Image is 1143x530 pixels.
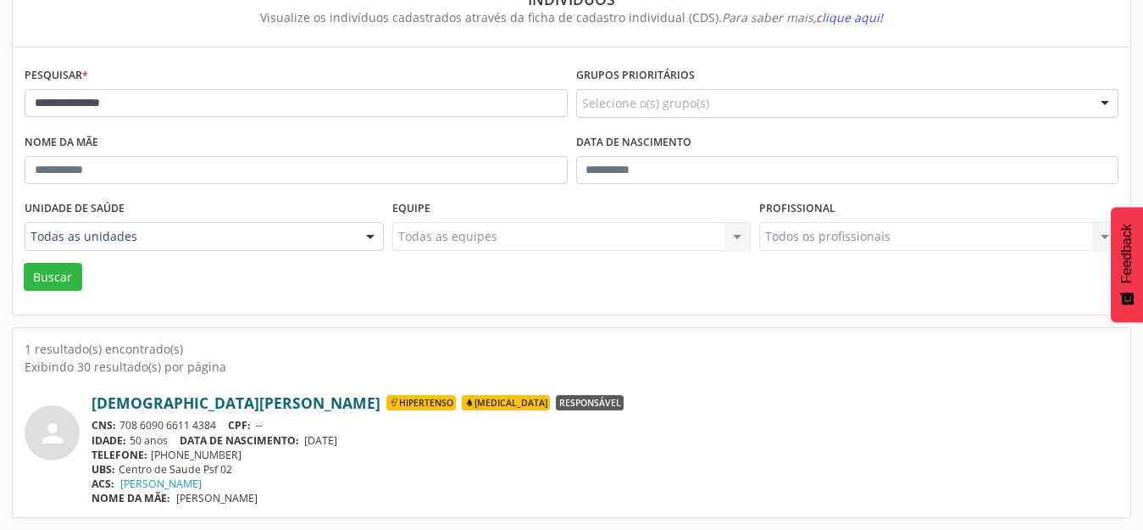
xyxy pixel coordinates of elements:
[228,418,251,432] span: CPF:
[37,418,68,449] i: person
[25,63,88,89] label: Pesquisar
[92,418,1118,432] div: 708 6090 6611 4384
[25,358,1118,376] div: Exibindo 30 resultado(s) por página
[176,491,258,505] span: [PERSON_NAME]
[92,448,147,462] span: TELEFONE:
[92,448,1118,462] div: [PHONE_NUMBER]
[816,9,883,25] span: clique aqui!
[25,196,125,222] label: Unidade de saúde
[92,477,114,491] span: ACS:
[1111,207,1143,322] button: Feedback - Mostrar pesquisa
[722,9,883,25] i: Para saber mais,
[92,491,170,505] span: NOME DA MÃE:
[256,418,263,432] span: --
[180,433,299,448] span: DATA DE NASCIMENTO:
[92,393,380,412] a: [DEMOGRAPHIC_DATA][PERSON_NAME]
[556,395,624,410] span: Responsável
[25,340,1118,358] div: 1 resultado(s) encontrado(s)
[92,462,115,477] span: UBS:
[36,8,1107,26] div: Visualize os indivíduos cadastrados através da ficha de cadastro individual (CDS).
[92,462,1118,477] div: Centro de Saude Psf 02
[576,130,691,156] label: Data de nascimento
[31,228,349,245] span: Todas as unidades
[92,433,126,448] span: IDADE:
[576,63,695,89] label: Grupos prioritários
[25,130,98,156] label: Nome da mãe
[24,263,82,292] button: Buscar
[392,196,430,222] label: Equipe
[462,395,550,410] span: [MEDICAL_DATA]
[304,433,337,448] span: [DATE]
[582,94,709,112] span: Selecione o(s) grupo(s)
[120,477,202,491] a: [PERSON_NAME]
[92,418,116,432] span: CNS:
[1119,224,1135,283] span: Feedback
[759,196,835,222] label: Profissional
[386,395,456,410] span: Hipertenso
[92,433,1118,448] div: 50 anos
